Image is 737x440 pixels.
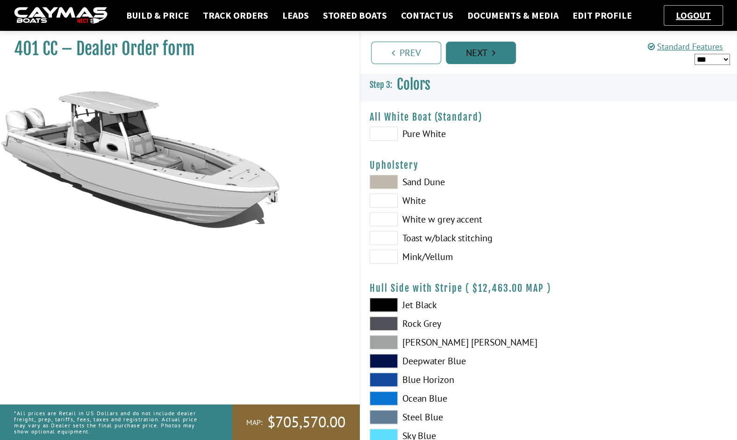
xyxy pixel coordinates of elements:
h4: Upholstery [370,159,728,171]
label: Steel Blue [370,410,539,424]
label: Toast w/black stitching [370,231,539,245]
span: $705,570.00 [267,412,345,432]
label: Jet Black [370,298,539,312]
a: Prev [371,42,441,64]
img: caymas-dealer-connect-2ed40d3bc7270c1d8d7ffb4b79bf05adc795679939227970def78ec6f6c03838.gif [14,7,107,24]
span: MAP: [246,418,263,427]
a: Contact Us [396,9,458,22]
a: Documents & Media [463,9,563,22]
label: Ocean Blue [370,391,539,405]
a: Stored Boats [318,9,392,22]
label: White w grey accent [370,212,539,226]
a: Build & Price [122,9,193,22]
label: Sand Dune [370,175,539,189]
h4: All White Boat (Standard) [370,111,728,123]
a: MAP:$705,570.00 [232,404,359,440]
a: Standard Features [648,41,723,52]
label: [PERSON_NAME] [PERSON_NAME] [370,335,539,349]
h4: Hull Side with Stripe ( ) [370,282,728,294]
a: Next [446,42,516,64]
h1: 401 CC – Dealer Order form [14,38,336,59]
label: Deepwater Blue [370,354,539,368]
a: Edit Profile [568,9,637,22]
a: Track Orders [198,9,273,22]
span: $12,463.00 MAP [472,282,544,294]
label: Pure White [370,127,539,141]
label: Rock Grey [370,317,539,331]
label: White [370,194,539,208]
p: *All prices are Retail in US Dollars and do not include dealer freight, prep, tariffs, fees, taxe... [14,405,211,440]
a: Leads [278,9,314,22]
label: Mink/Vellum [370,250,539,264]
a: Logout [671,9,716,21]
label: Blue Horizon [370,373,539,387]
